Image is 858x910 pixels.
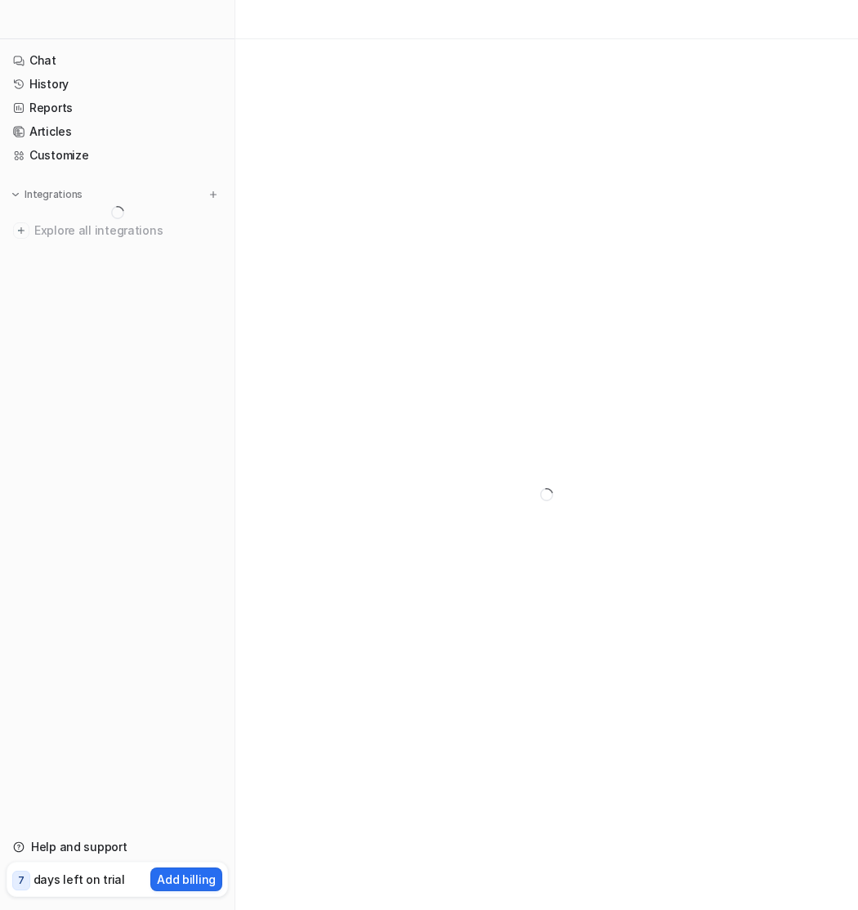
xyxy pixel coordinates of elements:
a: Chat [7,49,228,72]
img: menu_add.svg [208,189,219,200]
img: expand menu [10,189,21,200]
button: Add billing [150,867,222,891]
p: Add billing [157,871,216,888]
img: explore all integrations [13,222,29,239]
span: Explore all integrations [34,217,221,244]
a: History [7,73,228,96]
a: Help and support [7,836,228,858]
button: Integrations [7,186,87,203]
p: Integrations [25,188,83,201]
a: Explore all integrations [7,219,228,242]
a: Articles [7,120,228,143]
a: Customize [7,144,228,167]
p: days left on trial [34,871,125,888]
p: 7 [18,873,25,888]
a: Reports [7,96,228,119]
